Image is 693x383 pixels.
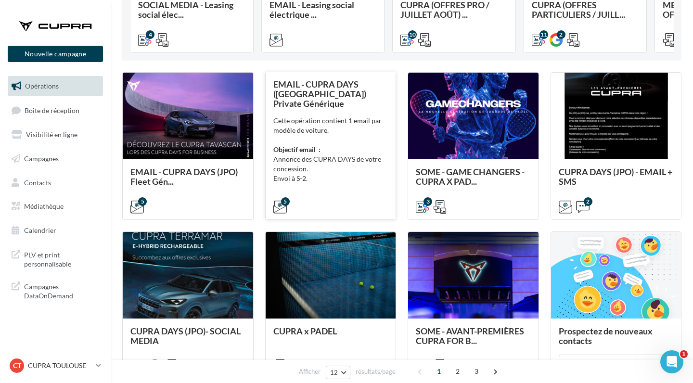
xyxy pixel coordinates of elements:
[330,369,338,376] span: 12
[6,149,105,169] a: Campagnes
[130,326,241,346] span: CUPRA DAYS (JPO)- SOCIAL MEDIA
[6,76,105,96] a: Opérations
[24,248,99,269] span: PLV et print personnalisable
[559,326,653,346] span: Prospectez de nouveaux contacts
[138,197,147,206] div: 5
[584,197,592,206] div: 2
[6,244,105,273] a: PLV et print personnalisable
[130,166,238,187] span: EMAIL - CUPRA DAYS (JPO) Fleet Gén...
[28,361,92,370] p: CUPRA TOULOUSE
[356,367,396,376] span: résultats/page
[6,220,105,241] a: Calendrier
[13,361,21,370] span: CT
[559,166,672,187] span: CUPRA DAYS (JPO) - EMAIL + SMS
[423,197,432,206] div: 3
[273,145,321,153] strong: Objectif email :
[539,30,548,39] div: 11
[6,100,105,121] a: Boîte de réception
[450,364,465,379] span: 2
[273,116,388,203] div: Cette opération contient 1 email par modèle de voiture. Annonce des CUPRA DAYS de votre concessio...
[559,355,674,371] button: Louer des contacts
[6,125,105,145] a: Visibilité en ligne
[469,364,484,379] span: 3
[273,79,366,109] span: EMAIL - CUPRA DAYS ([GEOGRAPHIC_DATA]) Private Générique
[6,196,105,217] a: Médiathèque
[25,106,79,114] span: Boîte de réception
[25,82,59,90] span: Opérations
[431,364,447,379] span: 1
[24,226,56,234] span: Calendrier
[281,197,290,206] div: 5
[6,276,105,305] a: Campagnes DataOnDemand
[24,178,51,186] span: Contacts
[557,30,565,39] div: 2
[326,366,350,379] button: 12
[24,202,64,210] span: Médiathèque
[8,357,103,375] a: CT CUPRA TOULOUSE
[273,326,337,336] span: CUPRA x PADEL
[8,46,103,62] button: Nouvelle campagne
[24,154,59,163] span: Campagnes
[416,326,524,346] span: SOME - AVANT-PREMIÈRES CUPRA FOR B...
[408,30,417,39] div: 10
[299,367,321,376] span: Afficher
[26,130,77,139] span: Visibilité en ligne
[146,30,154,39] div: 4
[660,350,683,373] iframe: Intercom live chat
[416,166,525,187] span: SOME - GAME CHANGERS - CUPRA X PAD...
[24,280,99,301] span: Campagnes DataOnDemand
[6,173,105,193] a: Contacts
[680,350,688,358] span: 1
